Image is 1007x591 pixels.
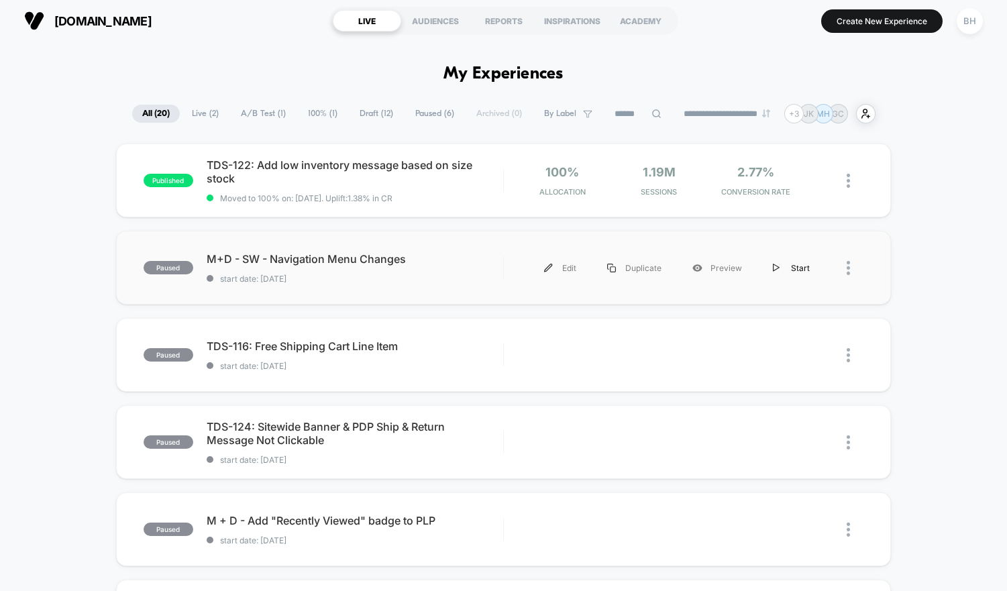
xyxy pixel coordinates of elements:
span: Sessions [614,187,704,197]
h1: My Experiences [443,64,564,84]
div: INSPIRATIONS [538,10,606,32]
span: paused [144,523,193,536]
p: JK [804,109,814,119]
span: paused [144,348,193,362]
img: menu [607,264,616,272]
img: menu [773,264,780,272]
img: close [847,261,850,275]
img: close [847,174,850,188]
img: Visually logo [24,11,44,31]
div: REPORTS [470,10,538,32]
span: Moved to 100% on: [DATE] . Uplift: 1.38% in CR [220,193,392,203]
span: M + D - Add "Recently Viewed" badge to PLP [207,514,503,527]
span: published [144,174,193,187]
span: TDS-122: Add low inventory message based on size stock [207,158,503,185]
div: Start [757,253,825,283]
span: M+D - SW - Navigation Menu Changes [207,252,503,266]
button: Create New Experience [821,9,943,33]
span: paused [144,261,193,274]
span: paused [144,435,193,449]
span: start date: [DATE] [207,274,503,284]
div: AUDIENCES [401,10,470,32]
div: Duplicate [592,253,677,283]
div: BH [957,8,983,34]
button: [DOMAIN_NAME] [20,10,156,32]
span: All ( 20 ) [132,105,180,123]
span: Live ( 2 ) [182,105,229,123]
span: 1.19M [643,165,676,179]
p: MH [816,109,830,119]
button: BH [953,7,987,35]
span: TDS-116: Free Shipping Cart Line Item [207,339,503,353]
img: close [847,348,850,362]
span: 100% ( 1 ) [298,105,348,123]
span: Draft ( 12 ) [350,105,403,123]
div: ACADEMY [606,10,675,32]
span: start date: [DATE] [207,455,503,465]
p: GC [832,109,844,119]
div: Preview [677,253,757,283]
img: close [847,435,850,449]
span: [DOMAIN_NAME] [54,14,152,28]
span: Allocation [539,187,586,197]
span: start date: [DATE] [207,535,503,545]
img: menu [544,264,553,272]
span: TDS-124: Sitewide Banner & PDP Ship & Return Message Not Clickable [207,420,503,447]
span: Paused ( 6 ) [405,105,464,123]
div: LIVE [333,10,401,32]
span: 2.77% [737,165,774,179]
span: 100% [545,165,579,179]
span: start date: [DATE] [207,361,503,371]
span: CONVERSION RATE [710,187,800,197]
img: end [762,109,770,117]
div: Edit [529,253,592,283]
img: close [847,523,850,537]
span: A/B Test ( 1 ) [231,105,296,123]
span: By Label [544,109,576,119]
div: + 3 [784,104,804,123]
